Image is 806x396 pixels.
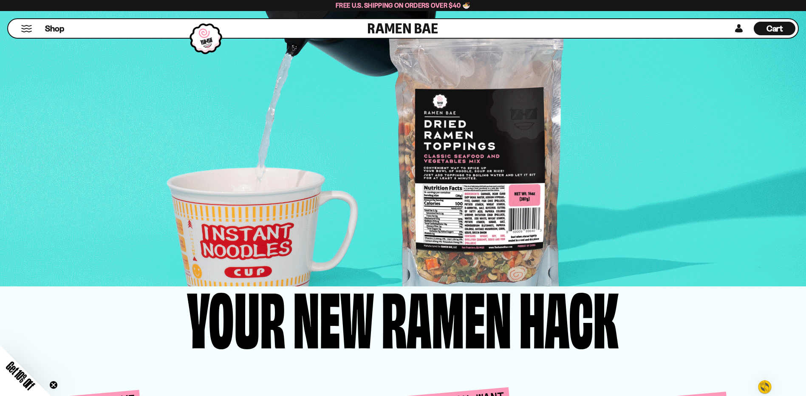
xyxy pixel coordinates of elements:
[21,25,32,32] button: Mobile Menu Trigger
[519,286,619,345] div: Hack
[187,286,286,345] div: Your
[45,23,64,34] span: Shop
[766,23,783,34] span: Cart
[754,19,795,38] a: Cart
[293,286,374,345] div: New
[45,22,64,35] a: Shop
[49,381,58,389] button: Close teaser
[4,359,37,392] span: Get 10% Off
[382,286,512,345] div: Ramen
[336,1,470,9] span: Free U.S. Shipping on Orders over $40 🍜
